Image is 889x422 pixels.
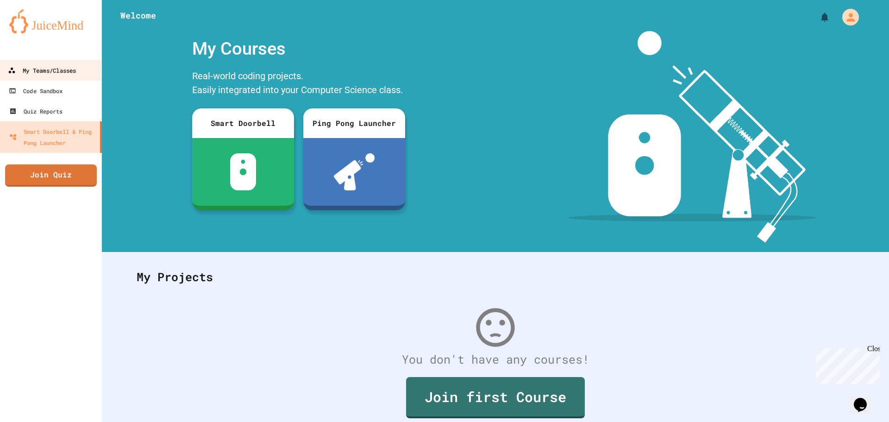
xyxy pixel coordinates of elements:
[188,67,410,101] div: Real-world coding projects. Easily integrated into your Computer Science class.
[303,108,405,138] div: Ping Pong Launcher
[192,108,294,138] div: Smart Doorbell
[127,351,864,368] div: You don't have any courses!
[230,153,257,190] img: sdb-white.svg
[850,385,880,413] iframe: chat widget
[812,345,880,384] iframe: chat widget
[406,377,585,418] a: Join first Course
[188,31,410,67] div: My Courses
[334,153,375,190] img: ppl-with-ball.png
[127,259,864,295] div: My Projects
[4,4,64,59] div: Chat with us now!Close
[8,65,76,76] div: My Teams/Classes
[568,31,816,243] img: banner-image-my-projects.png
[9,85,63,96] div: Code Sandbox
[5,164,97,187] a: Join Quiz
[833,6,861,28] div: My Account
[9,9,93,33] img: logo-orange.svg
[9,126,96,148] div: Smart Doorbell & Ping Pong Launcher
[802,9,833,25] div: My Notifications
[9,106,63,117] div: Quiz Reports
